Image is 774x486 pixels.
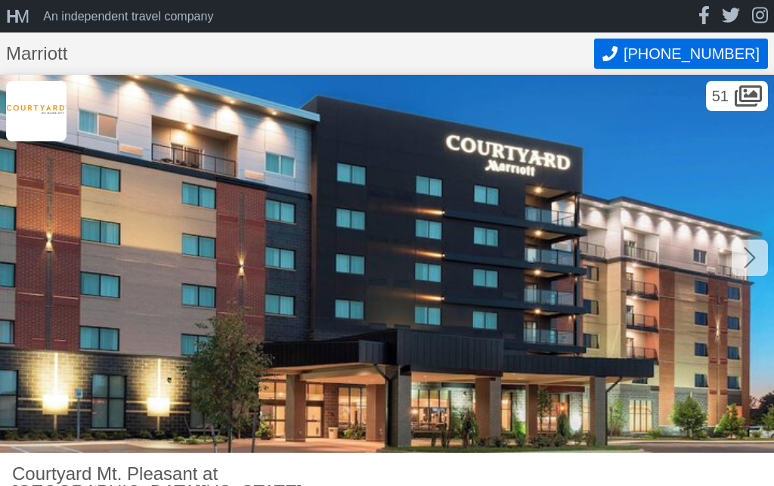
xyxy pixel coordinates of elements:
[752,6,768,26] a: instagram
[6,8,37,26] a: HM
[624,45,760,63] span: [PHONE_NUMBER]
[698,6,710,26] a: facebook
[706,81,768,111] div: 51
[722,6,740,26] a: twitter
[6,81,67,141] img: Marriott
[14,6,25,26] span: M
[594,39,768,69] button: Call
[6,6,14,26] span: H
[6,45,594,63] h1: Marriott
[43,11,213,23] div: An independent travel company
